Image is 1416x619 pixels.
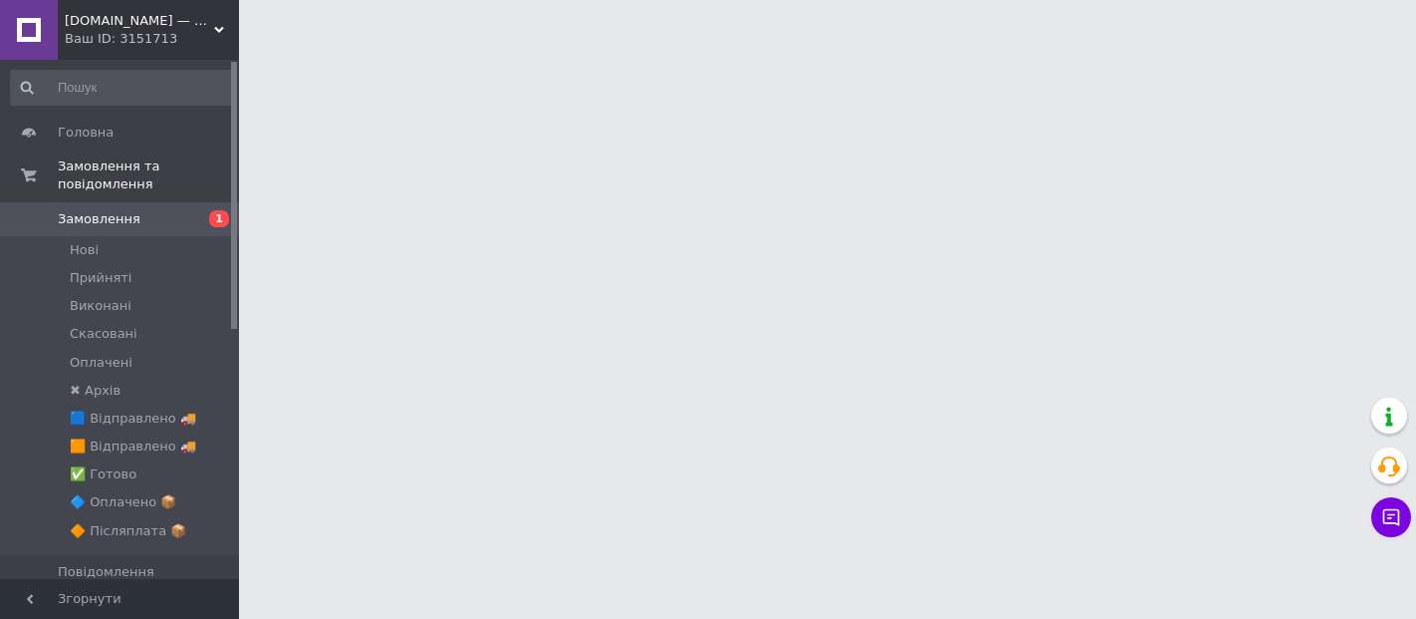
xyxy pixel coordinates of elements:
[70,354,132,372] span: Оплачені
[58,157,239,193] span: Замовлення та повідомлення
[209,210,229,227] span: 1
[70,269,131,287] span: Прийняті
[70,493,176,511] span: 🔷 Оплачено 📦
[70,382,120,400] span: ✖ Архів
[70,438,196,456] span: 🟧 Відправлено 🚚
[65,30,239,48] div: Ваш ID: 3151713
[58,124,114,142] span: Головна
[70,465,136,483] span: ✅ Готово
[1371,497,1411,537] button: Чат з покупцем
[58,210,140,228] span: Замовлення
[58,563,154,581] span: Повідомлення
[10,70,235,106] input: Пошук
[70,410,196,428] span: 🟦 Відправлено 🚚
[70,325,137,343] span: Скасовані
[70,297,131,315] span: Виконані
[65,12,214,30] span: BestDecor.in.ua — товари для флористики, рукоділля та декору
[70,522,186,540] span: 🔶 Післяплата 📦
[70,241,99,259] span: Нові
